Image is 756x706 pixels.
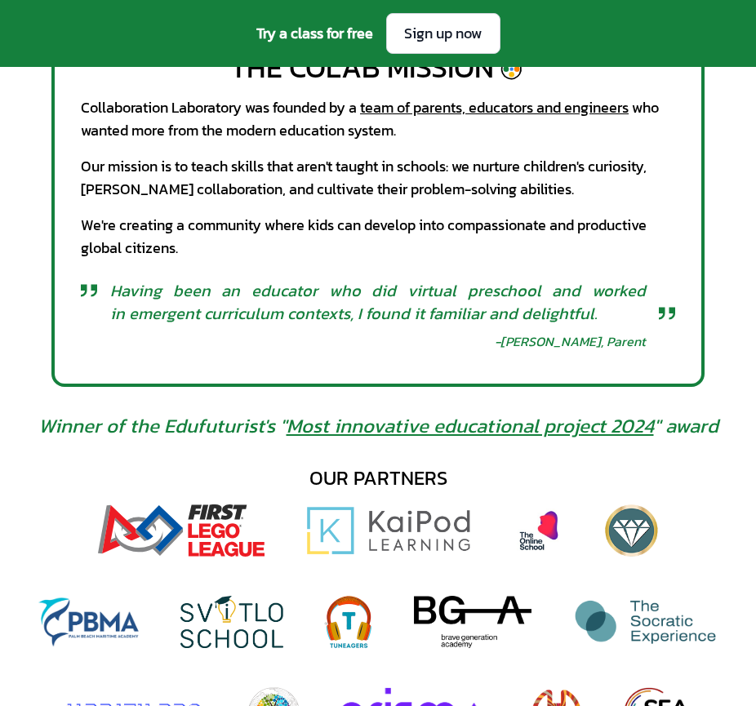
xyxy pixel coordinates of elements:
[414,596,531,648] img: Brave Generation Academy
[513,504,565,557] img: The Online School
[81,214,675,260] div: We're creating a community where kids can develop into compassionate and productive global citizens.
[360,96,629,118] a: team of parents, educators and engineers
[256,22,373,45] span: Try a class for free
[287,411,654,440] a: Most innovative educational project 2024
[304,504,474,557] img: Kaipod
[309,465,447,491] div: our partners
[604,504,658,557] img: Diamond View
[81,96,675,142] div: Collaboration Laboratory was founded by a who wanted more from the modern education system.
[180,596,283,648] img: Svitlo
[571,596,720,648] img: The Socratic Experience
[110,279,646,325] span: Having been an educator who did virtual preschool and worked in emergent curriculum contexts, I f...
[38,413,718,439] span: Winner of the Edufuturist's " " award
[36,596,141,648] img: Palm Beach Maritime Academy
[495,331,646,351] div: - [PERSON_NAME], Parent
[230,51,494,83] div: The CoLab Mission
[97,504,265,557] img: FIRST Lego League
[322,596,375,648] img: Tuneagers
[81,155,675,201] div: Our mission is to teach skills that aren't taught in schools: we nurture children's curiosity, [P...
[386,13,500,54] a: Sign up now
